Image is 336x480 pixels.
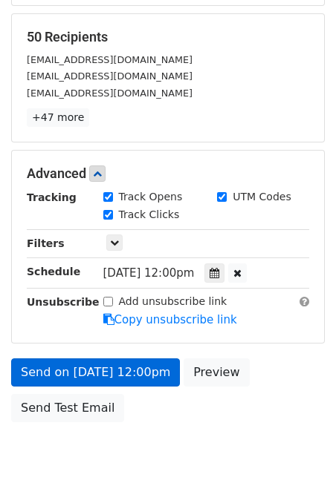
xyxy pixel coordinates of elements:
a: +47 more [27,108,89,127]
label: Track Clicks [119,207,180,223]
a: Copy unsubscribe link [103,313,237,326]
span: [DATE] 12:00pm [103,266,195,280]
strong: Schedule [27,266,80,277]
a: Send Test Email [11,394,124,422]
strong: Unsubscribe [27,296,100,308]
small: [EMAIL_ADDRESS][DOMAIN_NAME] [27,88,193,99]
a: Preview [184,358,249,387]
a: Send on [DATE] 12:00pm [11,358,180,387]
label: UTM Codes [233,189,291,205]
h5: 50 Recipients [27,29,309,45]
small: [EMAIL_ADDRESS][DOMAIN_NAME] [27,70,193,82]
strong: Tracking [27,191,77,203]
h5: Advanced [27,165,309,182]
iframe: Chat Widget [262,409,336,480]
strong: Filters [27,237,65,249]
label: Track Opens [119,189,183,205]
small: [EMAIL_ADDRESS][DOMAIN_NAME] [27,54,193,65]
label: Add unsubscribe link [119,294,227,309]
